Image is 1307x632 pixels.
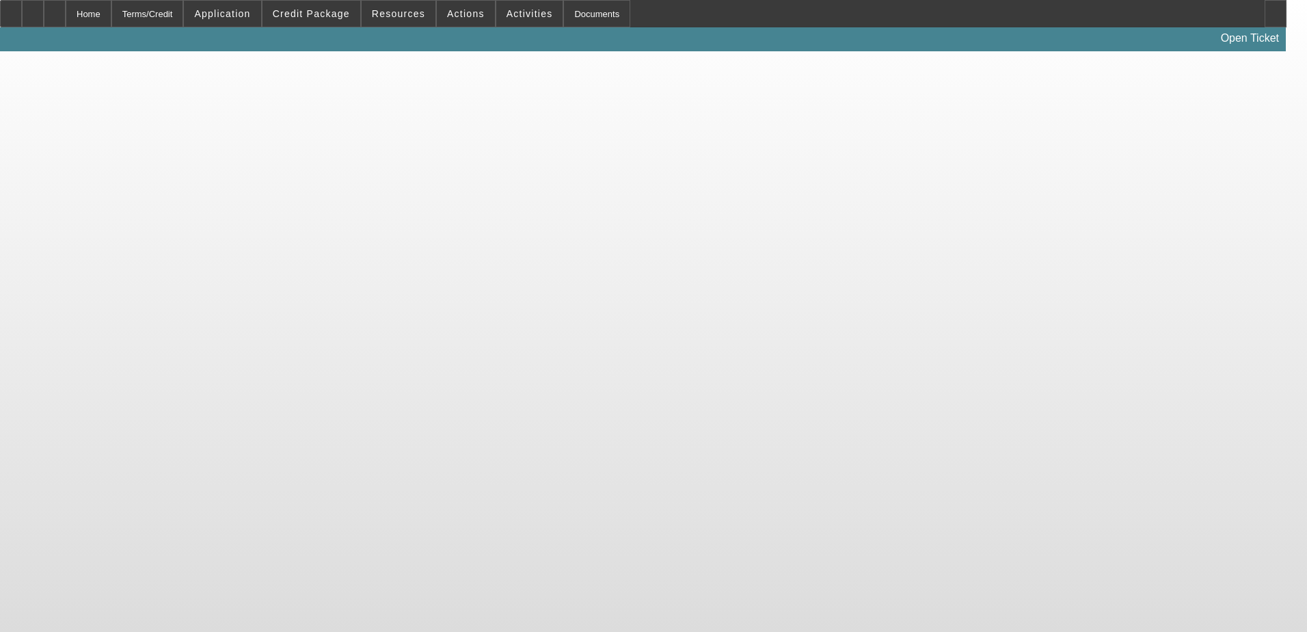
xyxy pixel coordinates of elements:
span: Credit Package [273,8,350,19]
button: Resources [362,1,435,27]
span: Actions [447,8,485,19]
button: Application [184,1,260,27]
span: Activities [507,8,553,19]
span: Application [194,8,250,19]
button: Credit Package [262,1,360,27]
a: Open Ticket [1215,27,1284,50]
span: Resources [372,8,425,19]
button: Actions [437,1,495,27]
button: Activities [496,1,563,27]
